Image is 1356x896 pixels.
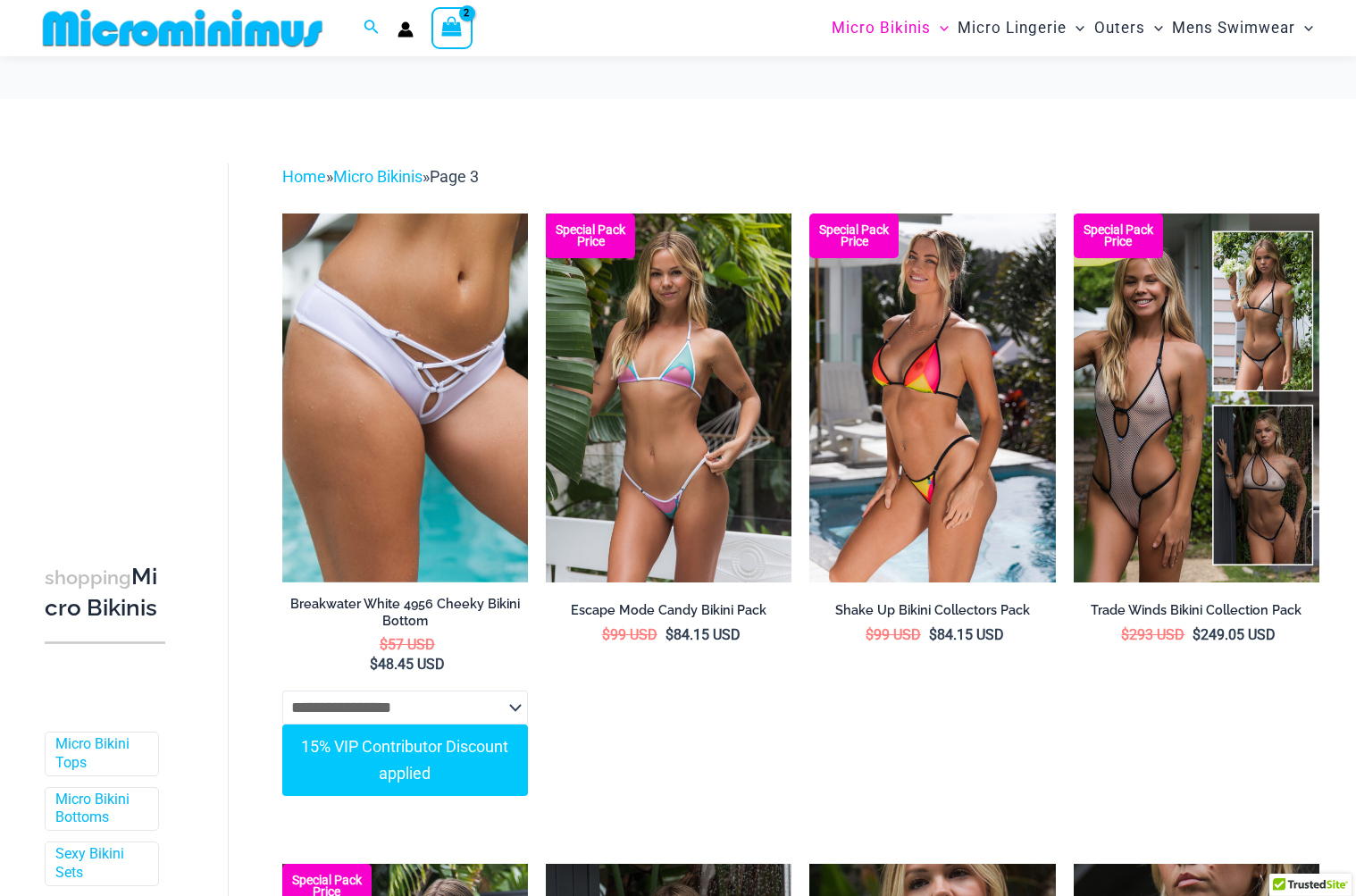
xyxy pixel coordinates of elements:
[1193,626,1201,643] span: $
[1074,224,1163,247] b: Special Pack Price
[1168,5,1318,51] a: Mens SwimwearMenu ToggleMenu Toggle
[282,167,479,186] span: » »
[1074,214,1319,582] img: Collection Pack (1)
[1121,626,1184,643] bdi: 293 USD
[380,636,435,653] bdi: 57 USD
[55,735,145,773] a: Micro Bikini Tops
[282,596,528,629] h2: Breakwater White 4956 Cheeky Bikini Bottom
[929,626,1004,643] bdi: 84.15 USD
[1193,626,1276,643] bdi: 249.05 USD
[546,602,791,625] a: Escape Mode Candy Bikini Pack
[1074,214,1319,582] a: Collection Pack (1) Trade Winds IvoryInk 317 Top 469 Thong 11Trade Winds IvoryInk 317 Top 469 Tho...
[1145,5,1163,51] span: Menu Toggle
[1295,5,1313,51] span: Menu Toggle
[1121,626,1129,643] span: $
[546,224,635,247] b: Special Pack Price
[546,602,791,619] h2: Escape Mode Candy Bikini Pack
[602,626,657,643] bdi: 99 USD
[370,656,445,673] bdi: 48.45 USD
[282,596,528,636] a: Breakwater White 4956 Cheeky Bikini Bottom
[809,602,1055,625] a: Shake Up Bikini Collectors Pack
[866,626,874,643] span: $
[1067,5,1084,51] span: Menu Toggle
[282,214,528,582] img: Breakwater White 4956 Shorts 01
[430,167,479,186] span: Page 3
[1090,5,1168,51] a: OutersMenu ToggleMenu Toggle
[1074,602,1319,625] a: Trade Winds Bikini Collection Pack
[809,214,1055,582] img: Shake Up Sunset 3145 Top 4145 Bottom 04
[45,149,205,507] iframe: TrustedSite Certified
[866,626,921,643] bdi: 99 USD
[953,5,1089,51] a: Micro LingerieMenu ToggleMenu Toggle
[45,562,165,624] h3: Micro Bikinis
[665,626,674,643] span: $
[931,5,949,51] span: Menu Toggle
[809,602,1055,619] h2: Shake Up Bikini Collectors Pack
[1074,602,1319,619] h2: Trade Winds Bikini Collection Pack
[809,224,899,247] b: Special Pack Price
[36,8,330,48] img: MM SHOP LOGO FLAT
[333,167,423,186] a: Micro Bikinis
[282,214,528,582] a: Breakwater White 4956 Shorts 01Breakwater White 341 Top 4956 Shorts 04Breakwater White 341 Top 49...
[370,656,378,673] span: $
[380,636,388,653] span: $
[431,7,473,48] a: View Shopping Cart, 2 items
[1172,5,1295,51] span: Mens Swimwear
[546,214,791,582] img: Escape Mode Candy 3151 Top 4151 Bottom 02
[55,845,145,883] a: Sexy Bikini Sets
[398,21,414,38] a: Account icon link
[929,626,937,643] span: $
[832,5,931,51] span: Micro Bikinis
[602,626,610,643] span: $
[546,214,791,582] a: Escape Mode Candy 3151 Top 4151 Bottom 02 Escape Mode Candy 3151 Top 4151 Bottom 04Escape Mode Ca...
[665,626,741,643] bdi: 84.15 USD
[45,566,131,589] span: shopping
[809,214,1055,582] a: Shake Up Sunset 3145 Top 4145 Bottom 04 Shake Up Sunset 3145 Top 4145 Bottom 05Shake Up Sunset 31...
[824,3,1320,54] nav: Site Navigation
[958,5,1067,51] span: Micro Lingerie
[1094,5,1145,51] span: Outers
[291,733,519,786] div: 15% VIP Contributor Discount applied
[55,791,145,828] a: Micro Bikini Bottoms
[364,17,380,39] a: Search icon link
[282,167,326,186] a: Home
[827,5,953,51] a: Micro BikinisMenu ToggleMenu Toggle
